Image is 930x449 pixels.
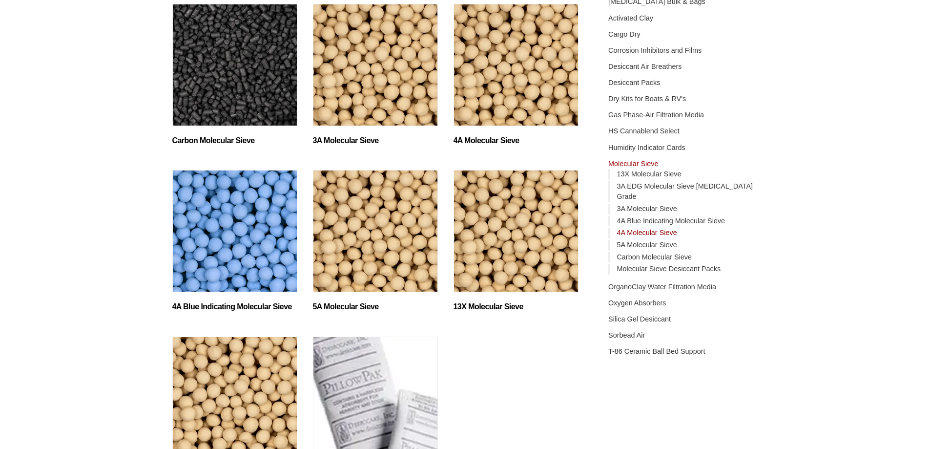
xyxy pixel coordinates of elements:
[608,14,653,22] a: Activated Clay
[313,170,438,292] img: 5A Molecular Sieve
[454,170,579,311] a: Visit product category 13X Molecular Sieve
[608,111,704,119] a: Gas Phase-Air Filtration Media
[617,253,692,261] a: Carbon Molecular Sieve
[172,4,297,126] img: Carbon Molecular Sieve
[313,4,438,126] img: 3A Molecular Sieve
[617,182,753,201] a: 3A EDG Molecular Sieve [MEDICAL_DATA] Grade
[608,160,658,168] a: Molecular Sieve
[608,315,671,323] a: Silica Gel Desiccant
[608,95,686,103] a: Dry Kits for Boats & RV's
[313,302,438,311] h2: 5A Molecular Sieve
[313,170,438,311] a: Visit product category 5A Molecular Sieve
[617,241,677,249] a: 5A Molecular Sieve
[172,302,297,311] h2: 4A Blue Indicating Molecular Sieve
[454,136,579,145] h2: 4A Molecular Sieve
[608,63,682,70] a: Desiccant Air Breathers
[454,302,579,311] h2: 13X Molecular Sieve
[608,283,716,291] a: OrganoClay Water Filtration Media
[608,127,680,135] a: HS Cannablend Select
[454,4,579,145] a: Visit product category 4A Molecular Sieve
[608,331,645,339] a: Sorbead Air
[608,299,666,307] a: Oxygen Absorbers
[608,30,641,38] a: Cargo Dry
[454,4,579,126] img: 4A Molecular Sieve
[617,170,681,178] a: 13X Molecular Sieve
[608,347,705,355] a: T-86 Ceramic Ball Bed Support
[172,4,297,145] a: Visit product category Carbon Molecular Sieve
[172,170,297,292] img: 4A Blue Indicating Molecular Sieve
[172,170,297,311] a: Visit product category 4A Blue Indicating Molecular Sieve
[608,79,660,86] a: Desiccant Packs
[172,136,297,145] h2: Carbon Molecular Sieve
[608,46,702,54] a: Corrosion Inhibitors and Films
[617,229,677,236] a: 4A Molecular Sieve
[454,170,579,292] img: 13X Molecular Sieve
[608,144,685,151] a: Humidity Indicator Cards
[313,136,438,145] h2: 3A Molecular Sieve
[617,205,677,213] a: 3A Molecular Sieve
[617,265,721,273] a: Molecular Sieve Desiccant Packs
[313,4,438,145] a: Visit product category 3A Molecular Sieve
[617,217,725,225] a: 4A Blue Indicating Molecular Sieve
